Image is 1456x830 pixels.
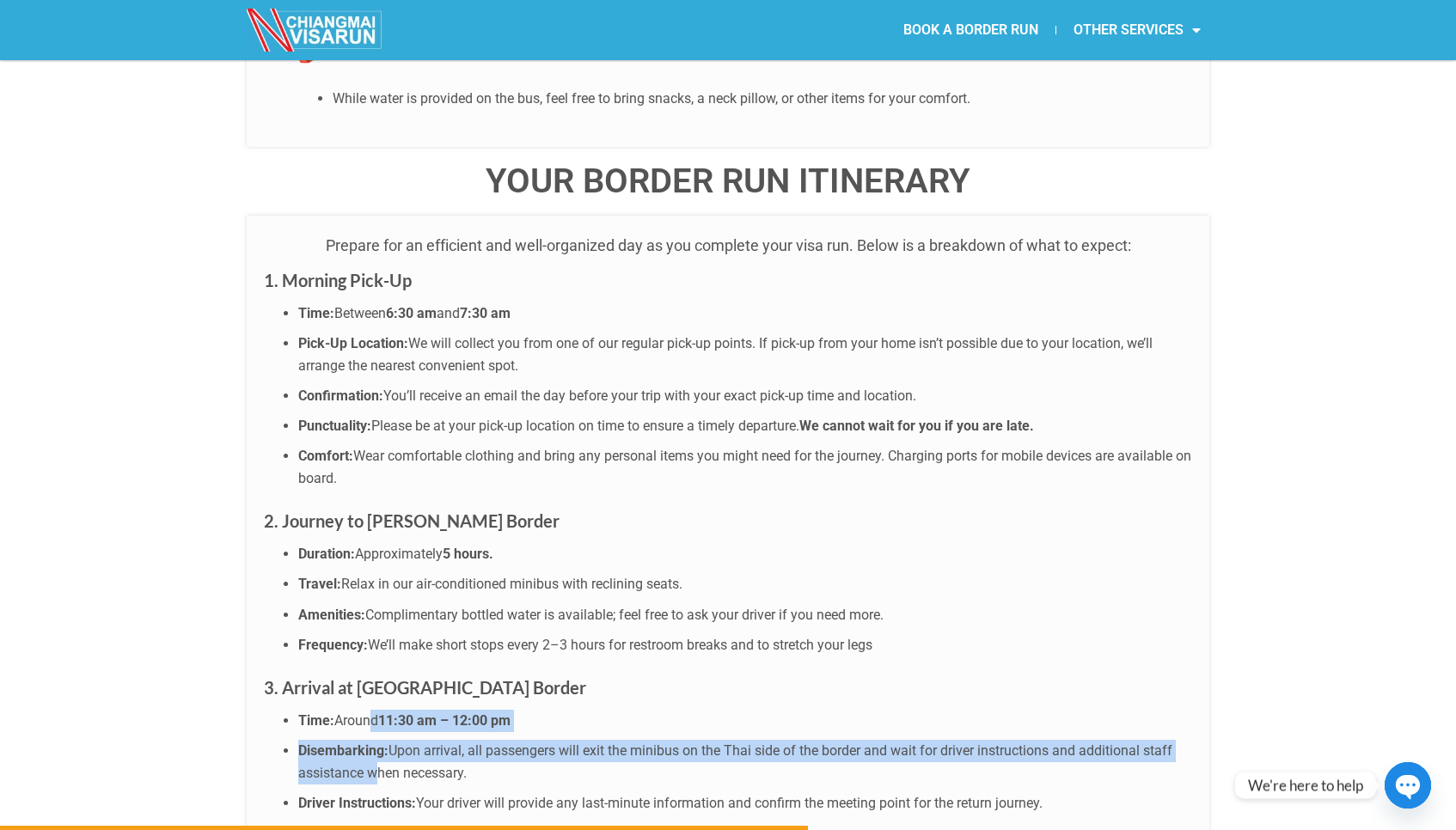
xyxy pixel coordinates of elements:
strong: Time: [298,305,334,321]
b: P [298,418,307,434]
span: We will collect you from one of our regular pick-up points. If pick-up from your home isn’t possi... [298,335,1153,374]
li: Around [298,710,1192,732]
span: Prepare for an efficient and well-organized day as you complete your visa run. Below is a breakdo... [326,236,1131,254]
span: Upon arrival, all passengers will exit the minibus on the Thai side of the border and wait for dr... [298,742,1172,781]
b: We cannot wait for you if you are late. [799,418,1034,434]
nav: Menu [728,10,1218,50]
strong: Amenities: [298,607,365,623]
span: Relax in our air-conditioned minibus with reclining seats. [341,576,682,592]
span: Wear comfortable clothing and bring any personal items you might need for the journey. Charging p... [298,448,1191,486]
span: You’ll receive an email the day before your trip with your exact pick-up time and location. [383,388,916,404]
li: While water is provided on the bus, feel free to bring snacks, a neck pillow, or other items for ... [333,88,1192,110]
strong: 3. Arrival at [GEOGRAPHIC_DATA] Border [264,677,586,698]
span: We’ll make short stops every 2–3 hours for restroom breaks and to stretch your legs [368,637,872,653]
strong: 2. Journey to [PERSON_NAME] Border [264,510,560,531]
strong: Comfort: [298,448,353,464]
strong: Driver Instructions: [298,795,416,811]
strong: Time: [298,712,334,729]
li: Approximately [298,543,1192,565]
strong: Travel: [298,576,341,592]
a: OTHER SERVICES [1056,10,1218,50]
strong: Pick-Up Location: [298,335,408,351]
li: Between and [298,302,1192,325]
span: Your driver will provide any last-minute information and confirm the meeting point for the return... [416,795,1043,811]
span: Please be at your pick-up location on time to ensure a timely departure. [371,418,799,434]
span: Complimentary bottled water is available; feel free to ask your driver if you need more. [365,607,884,623]
strong: Duration: [298,546,355,562]
h4: YOUR BORDER RUN ITINERARY [247,164,1209,198]
strong: Confirmation: [298,388,383,404]
strong: 5 hours. [443,546,493,562]
strong: 11:30 am – 12:00 pm [378,712,511,729]
strong: Disembarking: [298,742,388,759]
strong: Frequency: [298,637,368,653]
strong: unctuality: [307,418,371,434]
strong: 1. Morning Pick-Up [264,270,412,290]
strong: 6:30 am [386,305,437,321]
strong: 🎒 Personal Comfort Items [298,47,467,64]
strong: 7:30 am [460,305,511,321]
a: BOOK A BORDER RUN [886,10,1055,50]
